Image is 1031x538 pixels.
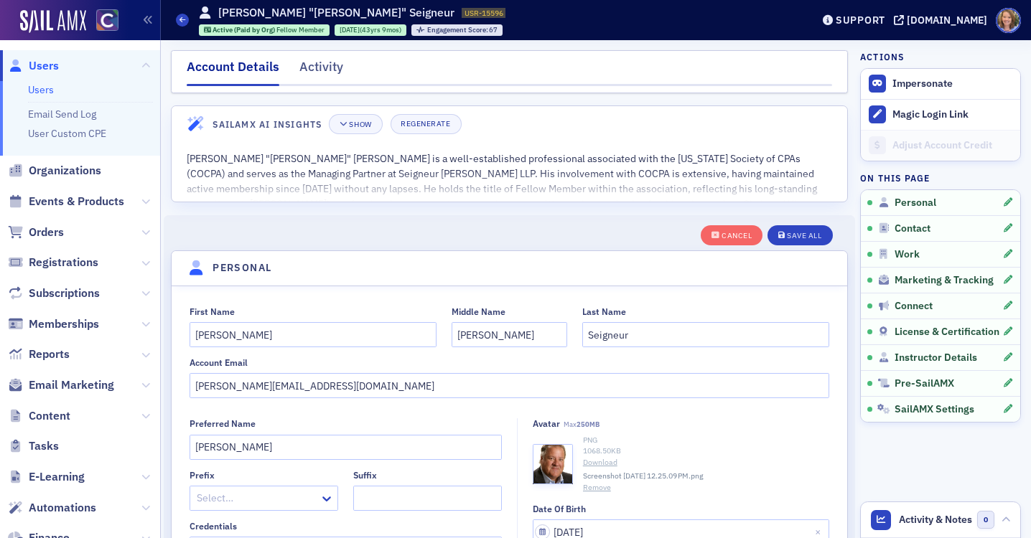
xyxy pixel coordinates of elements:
[213,25,276,34] span: Active (Paid by Org)
[8,500,96,516] a: Automations
[350,121,372,128] div: Show
[8,316,99,332] a: Memberships
[722,232,752,240] div: Cancel
[276,25,325,34] span: Fellow Member
[204,25,325,34] a: Active (Paid by Org) Fellow Member
[213,260,272,275] h4: Personal
[29,438,59,454] span: Tasks
[8,163,101,179] a: Organizations
[894,15,992,25] button: [DOMAIN_NAME]
[8,346,70,362] a: Reports
[583,471,704,482] span: Screenshot [DATE] 12.25.09 PM.png
[8,469,85,485] a: E-Learning
[996,8,1021,33] span: Profile
[29,285,100,301] span: Subscriptions
[8,58,59,74] a: Users
[353,470,377,481] div: Suffix
[582,306,626,317] div: Last Name
[29,225,64,240] span: Orders
[899,512,972,527] span: Activity & Notes
[335,24,406,36] div: 1981-11-18 00:00:00
[28,108,96,121] a: Email Send Log
[583,445,829,457] div: 1068.50 KB
[895,377,954,390] span: Pre-SailAMX
[29,377,114,393] span: Email Marketing
[340,25,401,34] div: (43yrs 9mos)
[577,420,600,429] span: 250MB
[895,351,977,364] span: Instructor Details
[299,57,343,84] div: Activity
[892,77,953,90] button: Impersonate
[564,420,600,429] span: Max
[29,194,124,209] span: Events & Products
[895,197,936,209] span: Personal
[907,14,987,27] div: [DOMAIN_NAME]
[861,99,1020,130] button: Magic Login Link
[895,274,994,287] span: Marketing & Tracking
[583,482,611,494] button: Remove
[427,25,490,34] span: Engagement Score :
[29,408,70,424] span: Content
[190,418,256,429] div: Preferred Name
[190,357,248,368] div: Account Email
[533,418,560,429] div: Avatar
[29,469,85,485] span: E-Learning
[583,435,829,446] div: PNG
[8,285,100,301] a: Subscriptions
[895,326,999,339] span: License & Certification
[8,438,59,454] a: Tasks
[465,8,503,18] span: USR-15596
[583,457,829,468] a: Download
[190,521,237,532] div: Credentials
[861,130,1020,161] a: Adjust Account Credit
[860,171,1021,184] h4: On this page
[8,377,114,393] a: Email Marketing
[892,139,1013,152] div: Adjust Account Credit
[340,25,360,34] span: [DATE]
[199,24,330,36] div: Active (Paid by Org): Active (Paid by Org): Fellow Member
[29,346,70,362] span: Reports
[895,222,930,235] span: Contact
[977,511,995,529] span: 0
[29,316,99,332] span: Memberships
[96,9,118,32] img: SailAMX
[29,500,96,516] span: Automations
[213,118,322,131] h4: SailAMX AI Insights
[218,5,454,21] h1: [PERSON_NAME] "[PERSON_NAME]" Seigneur
[768,225,832,245] button: Save All
[29,58,59,74] span: Users
[190,470,215,481] div: Prefix
[329,114,383,134] button: Show
[892,108,1013,121] div: Magic Login Link
[787,232,821,240] div: Save All
[8,255,98,270] a: Registrations
[28,83,54,96] a: Users
[187,57,279,86] div: Account Details
[28,127,106,140] a: User Custom CPE
[29,163,101,179] span: Organizations
[20,10,86,33] img: SailAMX
[860,50,905,63] h4: Actions
[8,408,70,424] a: Content
[86,9,118,34] a: View Homepage
[411,24,503,36] div: Engagement Score: 67
[895,403,974,416] span: SailAMX Settings
[427,27,498,34] div: 67
[8,225,64,240] a: Orders
[391,114,462,134] button: Regenerate
[8,194,124,209] a: Events & Products
[701,225,762,245] button: Cancel
[895,248,920,261] span: Work
[895,300,933,313] span: Connect
[29,255,98,270] span: Registrations
[836,14,885,27] div: Support
[533,504,586,514] div: Date of Birth
[452,306,505,317] div: Middle Name
[190,306,235,317] div: First Name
